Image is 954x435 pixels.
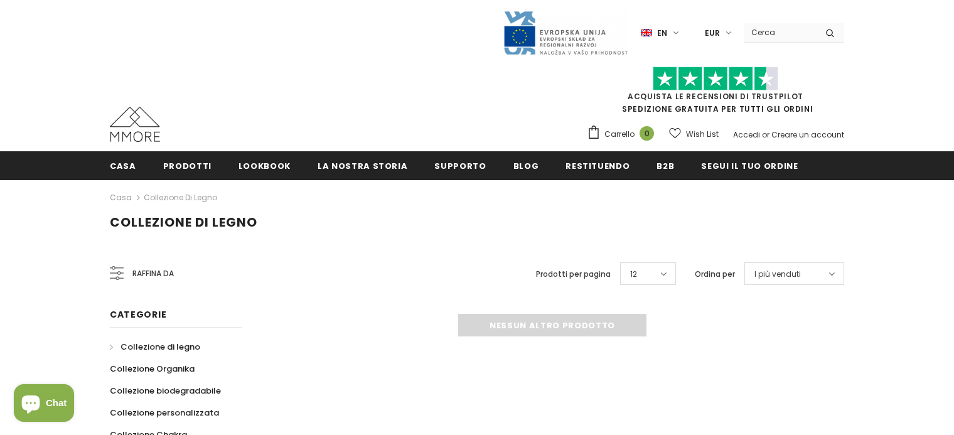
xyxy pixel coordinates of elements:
span: or [762,129,769,140]
a: Lookbook [238,151,291,180]
a: Blog [513,151,539,180]
span: Lookbook [238,160,291,172]
img: Casi MMORE [110,107,160,142]
a: Collezione personalizzata [110,402,219,424]
span: SPEDIZIONE GRATUITA PER TUTTI GLI ORDINI [587,72,844,114]
a: B2B [657,151,674,180]
span: Segui il tuo ordine [701,160,798,172]
a: Creare un account [771,129,844,140]
a: La nostra storia [318,151,407,180]
a: Wish List [669,123,719,145]
label: Prodotti per pagina [536,268,611,281]
span: Blog [513,160,539,172]
span: Prodotti [163,160,212,172]
span: Collezione biodegradabile [110,385,221,397]
a: Javni Razpis [503,27,628,38]
a: Collezione biodegradabile [110,380,221,402]
a: Collezione Organika [110,358,195,380]
span: Raffina da [132,267,174,281]
img: i-lang-1.png [641,28,652,38]
span: 12 [630,268,637,281]
label: Ordina per [695,268,735,281]
span: Carrello [604,128,635,141]
a: Casa [110,151,136,180]
inbox-online-store-chat: Shopify online store chat [10,384,78,425]
span: EUR [705,27,720,40]
img: Javni Razpis [503,10,628,56]
img: Fidati di Pilot Stars [653,67,778,91]
span: I più venduti [754,268,801,281]
span: B2B [657,160,674,172]
a: Accedi [733,129,760,140]
span: Collezione di legno [121,341,200,353]
span: La nostra storia [318,160,407,172]
span: Collezione Organika [110,363,195,375]
span: Categorie [110,308,166,321]
span: Collezione personalizzata [110,407,219,419]
span: supporto [434,160,486,172]
a: Prodotti [163,151,212,180]
span: Wish List [686,128,719,141]
span: Casa [110,160,136,172]
a: Carrello 0 [587,125,660,144]
input: Search Site [744,23,816,41]
a: supporto [434,151,486,180]
a: Segui il tuo ordine [701,151,798,180]
a: Acquista le recensioni di TrustPilot [628,91,803,102]
a: Collezione di legno [110,336,200,358]
a: Restituendo [565,151,630,180]
a: Casa [110,190,132,205]
span: Collezione di legno [110,213,257,231]
a: Collezione di legno [144,192,217,203]
span: 0 [640,126,654,141]
span: en [657,27,667,40]
span: Restituendo [565,160,630,172]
